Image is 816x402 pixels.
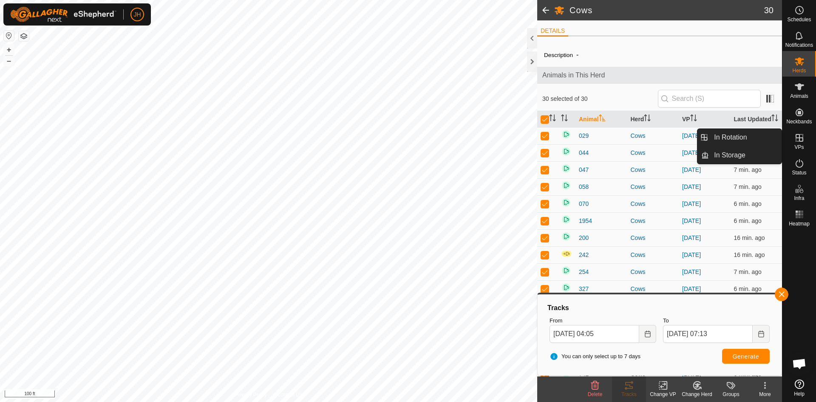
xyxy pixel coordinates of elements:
[794,391,805,396] span: Help
[709,129,782,146] a: In Rotation
[682,149,701,156] a: [DATE]
[748,391,782,398] div: More
[644,116,651,123] p-sorticon: Activate to sort
[588,391,603,397] span: Delete
[542,94,658,103] span: 30 selected of 30
[561,214,571,225] img: returning on
[734,166,762,173] span: Oct 4, 2025, 11:02 AM
[679,111,731,128] th: VP
[599,116,606,123] p-sorticon: Activate to sort
[569,5,764,15] h2: Cows
[561,116,568,123] p-sorticon: Activate to sort
[782,376,816,400] a: Help
[10,7,116,22] img: Gallagher Logo
[612,391,646,398] div: Tracks
[680,391,714,398] div: Change Herd
[658,90,761,108] input: Search (S)
[579,285,589,294] span: 327
[682,200,701,207] a: [DATE]
[561,163,571,174] img: returning on
[561,129,571,140] img: returning on
[734,217,762,224] span: Oct 4, 2025, 11:03 AM
[561,250,572,257] img: In Progress
[579,165,589,174] span: 047
[734,183,762,190] span: Oct 4, 2025, 11:02 AM
[631,182,676,191] div: Cows
[734,200,762,207] span: Oct 4, 2025, 11:03 AM
[682,183,701,190] a: [DATE]
[561,146,571,157] img: returning on
[682,234,701,241] a: [DATE]
[639,325,656,343] button: Choose Date
[733,353,759,360] span: Generate
[714,150,745,160] span: In Storage
[682,217,701,224] a: [DATE]
[682,166,701,173] a: [DATE]
[764,4,773,17] span: 30
[631,200,676,208] div: Cows
[631,131,676,140] div: Cows
[663,316,770,325] label: To
[792,68,806,73] span: Herds
[631,148,676,157] div: Cows
[579,131,589,140] span: 029
[561,197,571,208] img: returning on
[722,349,770,364] button: Generate
[549,116,556,123] p-sorticon: Activate to sort
[690,116,697,123] p-sorticon: Activate to sort
[787,351,812,376] div: Open chat
[561,282,571,293] img: returning on
[579,217,592,225] span: 1954
[789,221,810,226] span: Heatmap
[709,147,782,164] a: In Storage
[731,111,782,128] th: Last Updated
[631,285,676,294] div: Cows
[785,43,813,48] span: Notifications
[682,132,701,139] a: [DATE]
[734,268,762,275] span: Oct 4, 2025, 11:02 AM
[579,182,589,191] span: 058
[682,251,701,258] a: [DATE]
[631,251,676,259] div: Cows
[537,26,568,37] li: DETAILS
[550,352,640,361] span: You can only select up to 7 days
[561,231,571,242] img: returning on
[714,391,748,398] div: Groups
[631,268,676,277] div: Cows
[753,325,770,343] button: Choose Date
[544,52,573,58] label: Description
[682,268,701,275] a: [DATE]
[771,116,778,123] p-sorticon: Activate to sort
[277,391,302,399] a: Contact Us
[575,111,627,128] th: Animal
[734,285,762,292] span: Oct 4, 2025, 11:03 AM
[579,268,589,277] span: 254
[579,148,589,157] span: 044
[792,170,806,175] span: Status
[646,391,680,398] div: Change VP
[627,111,679,128] th: Herd
[133,10,141,19] span: JH
[579,200,589,208] span: 070
[579,251,589,259] span: 242
[787,17,811,22] span: Schedules
[579,234,589,242] span: 200
[697,147,782,164] li: In Storage
[4,31,14,41] button: Reset Map
[4,45,14,55] button: +
[697,129,782,146] li: In Rotation
[235,391,267,399] a: Privacy Policy
[790,94,808,99] span: Animals
[550,316,656,325] label: From
[682,285,701,292] a: [DATE]
[542,70,777,80] span: Animals in This Herd
[714,132,747,143] span: In Rotation
[631,234,676,242] div: Cows
[561,180,571,191] img: returning on
[631,165,676,174] div: Cows
[734,234,765,241] span: Oct 4, 2025, 10:53 AM
[19,31,29,41] button: Map Layers
[734,251,765,258] span: Oct 4, 2025, 10:53 AM
[631,217,676,225] div: Cows
[786,119,812,124] span: Neckbands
